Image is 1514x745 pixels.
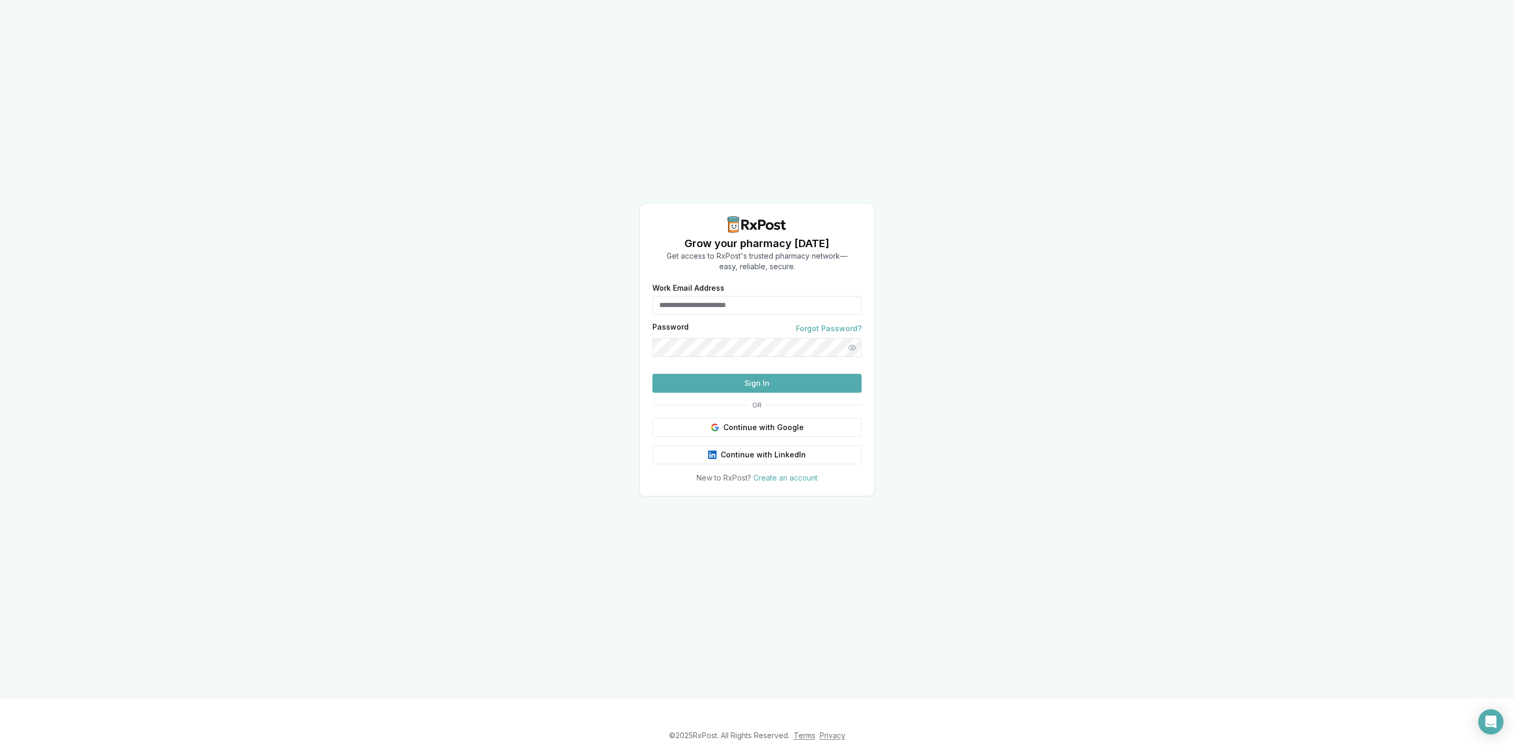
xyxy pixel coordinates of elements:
[796,323,862,334] a: Forgot Password?
[652,284,862,292] label: Work Email Address
[753,473,817,482] a: Create an account
[652,323,689,334] label: Password
[748,401,766,410] span: OR
[697,473,751,482] span: New to RxPost?
[667,251,847,272] p: Get access to RxPost's trusted pharmacy network— easy, reliable, secure.
[820,731,845,740] a: Privacy
[708,451,717,459] img: LinkedIn
[652,374,862,393] button: Sign In
[1478,709,1503,734] div: Open Intercom Messenger
[652,418,862,437] button: Continue with Google
[711,423,719,432] img: Google
[723,216,791,233] img: RxPost Logo
[667,236,847,251] h1: Grow your pharmacy [DATE]
[843,338,862,357] button: Show password
[652,445,862,464] button: Continue with LinkedIn
[794,731,815,740] a: Terms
